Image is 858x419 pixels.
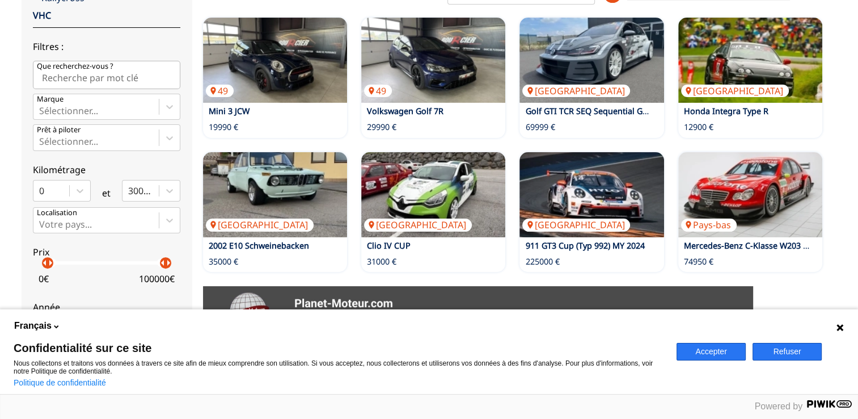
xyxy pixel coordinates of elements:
p: Année [33,301,180,313]
a: Mini 3 JCW49 [203,18,347,103]
img: 911 GT3 Cup (Typ 992) MY 2024 [519,152,663,237]
img: Golf GTI TCR SEQ Sequential Gearbox Engstler Volkswagen [519,18,663,103]
input: Prêt à piloterSélectionner... [39,136,41,146]
a: Golf GTI TCR SEQ Sequential Gearbox [PERSON_NAME] Volkswagen [525,106,784,116]
a: 911 GT3 Cup (Typ 992) MY 2024[GEOGRAPHIC_DATA] [519,152,663,237]
p: Marque [37,94,64,104]
a: Honda Integra Type R [684,106,768,116]
p: arrow_right [162,256,175,270]
input: Que recherchez-vous ? [33,61,180,89]
p: 0 € [39,273,49,285]
span: Confidentialité sur ce site [14,342,663,354]
p: et [102,187,111,199]
img: Honda Integra Type R [678,18,822,103]
p: 225000 € [525,256,559,267]
a: Volkswagen Golf 7R [367,106,443,116]
a: Honda Integra Type R[GEOGRAPHIC_DATA] [678,18,822,103]
p: arrow_left [38,256,52,270]
input: MarqueSélectionner... [39,106,41,116]
img: Volkswagen Golf 7R [361,18,505,103]
span: Powered by [755,401,803,411]
a: Clio IV CUP [367,240,411,251]
p: 12900 € [684,121,713,133]
p: arrow_left [156,256,170,270]
button: Accepter [677,343,746,361]
input: 0 [39,186,41,196]
a: Volkswagen Golf 7R49 [361,18,505,103]
p: [GEOGRAPHIC_DATA] [206,219,314,231]
p: Localisation [37,208,77,218]
img: Clio IV CUP [361,152,505,237]
p: [GEOGRAPHIC_DATA] [364,219,472,231]
a: Politique de confidentialité [14,378,106,387]
p: Filtres : [33,40,180,53]
p: 35000 € [209,256,238,267]
p: [GEOGRAPHIC_DATA] [522,85,630,97]
p: 29990 € [367,121,396,133]
p: 31000 € [367,256,396,267]
a: 2002 E10 Schweinebacken[GEOGRAPHIC_DATA] [203,152,347,237]
p: 49 [206,85,234,97]
span: Français [14,320,52,332]
img: Mini 3 JCW [203,18,347,103]
p: 74950 € [684,256,713,267]
a: Mini 3 JCW [209,106,250,116]
img: Mercedes-Benz C-Klasse W203 DTM - Showcar - HWA Build [678,152,822,237]
p: Prix [33,246,180,258]
button: Refuser [753,343,822,361]
a: VHC [33,9,51,22]
p: arrow_right [44,256,57,270]
p: Nous collectons et traitons vos données à travers ce site afin de mieux comprendre son utilisatio... [14,359,663,375]
input: Votre pays... [39,219,41,229]
p: [GEOGRAPHIC_DATA] [681,85,789,97]
p: 49 [364,85,392,97]
p: 100000 € [139,273,175,285]
a: 2002 E10 Schweinebacken [209,240,309,251]
a: Golf GTI TCR SEQ Sequential Gearbox Engstler Volkswagen[GEOGRAPHIC_DATA] [519,18,663,103]
img: 2002 E10 Schweinebacken [203,152,347,237]
p: [GEOGRAPHIC_DATA] [522,219,630,231]
a: 911 GT3 Cup (Typ 992) MY 2024 [525,240,644,251]
p: Pays-bas [681,219,737,231]
p: 19990 € [209,121,238,133]
p: Que recherchez-vous ? [37,61,113,72]
a: Clio IV CUP[GEOGRAPHIC_DATA] [361,152,505,237]
a: Mercedes-Benz C-Klasse W203 DTM - Showcar - HWA BuildPays-bas [678,152,822,237]
p: Kilométrage [33,164,180,176]
p: Prêt à piloter [37,125,81,135]
input: 300000 [128,186,130,196]
p: 69999 € [525,121,555,133]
